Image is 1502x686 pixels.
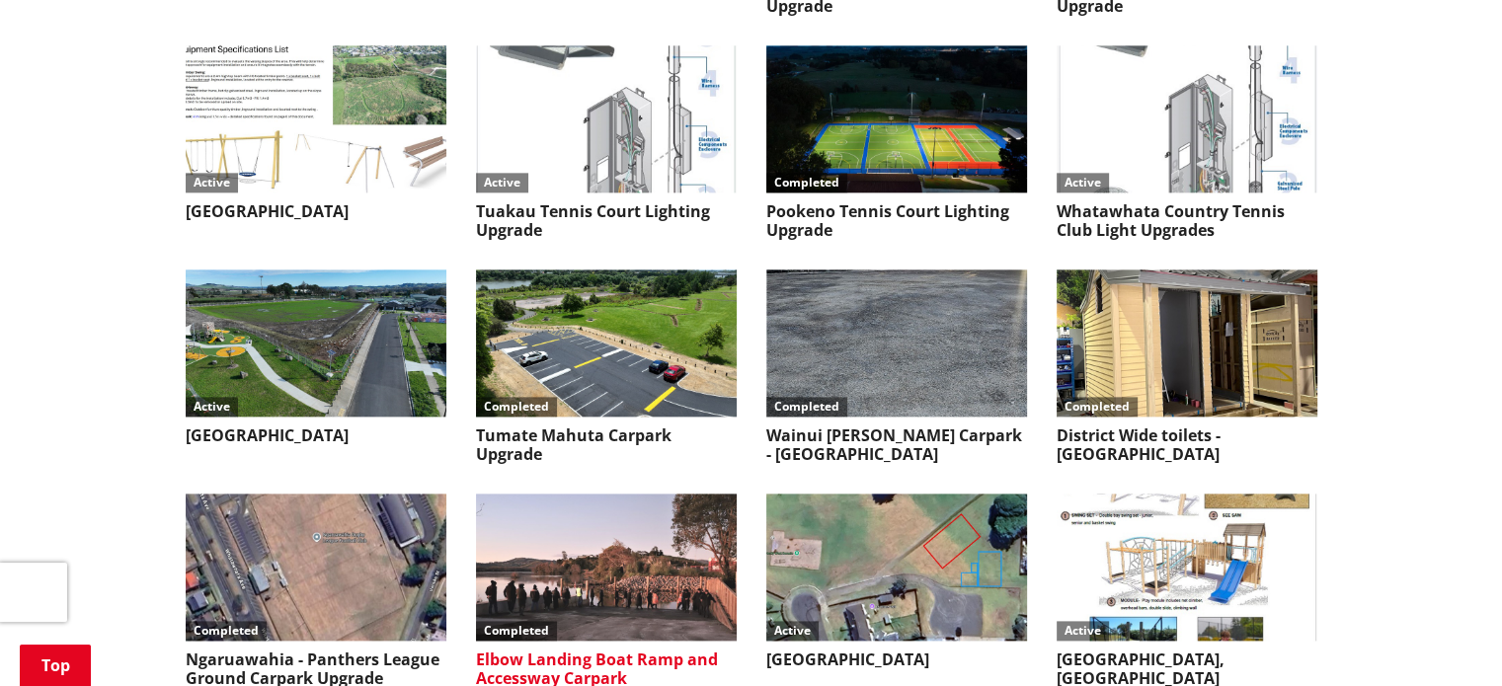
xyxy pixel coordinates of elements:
[186,202,446,221] h3: [GEOGRAPHIC_DATA]
[1057,173,1109,192] div: Active
[1057,45,1317,240] a: ActiveWhatawhata Country Tennis Club Light Upgrades
[766,269,1027,464] a: CompletedWainui [PERSON_NAME] Carpark - [GEOGRAPHIC_DATA]
[186,621,267,641] div: Completed
[186,397,238,417] div: Active
[766,397,847,417] div: Completed
[476,269,737,464] a: CompletedTumate Mahuta Carpark Upgrade
[766,45,1027,192] img: Pookeno Tennis Court Lighting May 2024 2
[186,494,446,641] img: PR-22057 Panthers League Park Carpark
[476,173,528,192] div: Active
[476,397,557,417] div: Completed
[1057,397,1138,417] div: Completed
[1057,494,1317,641] img: PR-24016 Riverview Road, Huntly Playground
[1057,621,1109,641] div: Active
[186,269,446,417] img: PR-22241 Buckland Road Recreational Reserve 3
[1057,202,1317,240] h3: Whatawhata Country Tennis Club Light Upgrades
[1057,45,1317,192] img: PR-22204 Whatawhata Country Tennis Club LIght Upgrades
[766,173,847,192] div: Completed
[186,269,446,445] a: Active[GEOGRAPHIC_DATA]
[1411,603,1482,674] iframe: Messenger Launcher
[476,45,737,192] img: PR-22173 Tuakau Tennis Court Lighting Upgrade
[766,494,1027,641] img: PR-24014 DW Playground Fraser Street, Huntly West
[20,645,91,686] a: Top
[476,269,737,417] img: Tumate Mahuta Before After Jan 2025 2
[766,621,819,641] div: Active
[186,426,446,445] h3: [GEOGRAPHIC_DATA]
[476,426,737,464] h3: Tumate Mahuta Carpark Upgrade
[766,269,1027,417] img: PR-24269 Wainui Bush Carpark
[476,202,737,240] h3: Tuakau Tennis Court Lighting Upgrade
[186,45,446,221] a: Active[GEOGRAPHIC_DATA]
[766,494,1027,669] a: Active[GEOGRAPHIC_DATA]
[186,45,446,192] img: Greenslade Reserve Playground Final Design
[1057,269,1317,464] a: CompletedDistrict Wide toilets - [GEOGRAPHIC_DATA]
[1057,426,1317,464] h3: District Wide toilets - [GEOGRAPHIC_DATA]
[766,202,1027,240] h3: Pookeno Tennis Court Lighting Upgrade
[766,45,1027,240] a: CompletedPookeno Tennis Court Lighting Upgrade
[476,45,737,240] a: ActiveTuakau Tennis Court Lighting Upgrade
[766,426,1027,464] h3: Wainui [PERSON_NAME] Carpark - [GEOGRAPHIC_DATA]
[766,650,1027,669] h3: [GEOGRAPHIC_DATA]
[476,494,737,641] img: Elbow Boat Ramp
[1057,269,1317,417] img: Tamahere Toilet
[476,621,557,641] div: Completed
[186,173,238,192] div: Active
